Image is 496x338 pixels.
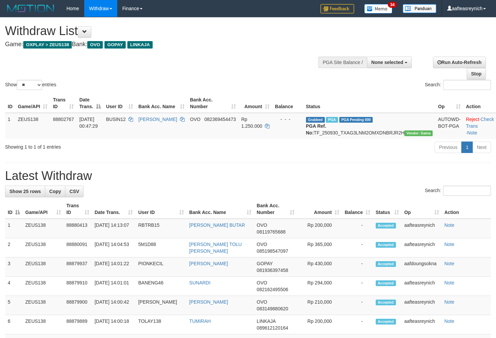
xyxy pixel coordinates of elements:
[297,315,342,334] td: Rp 200,000
[187,94,239,113] th: Bank Acc. Number: activate to sort column ascending
[135,296,186,315] td: [PERSON_NAME]
[303,113,435,139] td: TF_250930_TXAG3LNM2OMXDNBRJR2H
[135,277,186,296] td: BANENG46
[303,94,435,113] th: Status
[92,199,136,219] th: Date Trans.: activate to sort column ascending
[50,94,76,113] th: Trans ID: activate to sort column ascending
[376,300,396,305] span: Accepted
[138,117,177,122] a: [PERSON_NAME]
[403,4,436,13] img: panduan.png
[189,222,245,228] a: [PERSON_NAME] BUTAR
[444,280,455,285] a: Note
[189,261,228,266] a: [PERSON_NAME]
[92,296,136,315] td: [DATE] 14:00:42
[326,117,338,123] span: Marked by aafsreyleap
[297,277,342,296] td: Rp 294,000
[49,189,61,194] span: Copy
[5,219,23,238] td: 1
[297,219,342,238] td: Rp 200,000
[443,186,491,196] input: Search:
[404,130,433,136] span: Vendor URL: https://trx31.1velocity.biz
[5,169,491,183] h1: Latest Withdraw
[444,318,455,324] a: Note
[272,94,303,113] th: Balance
[65,186,84,197] a: CSV
[342,296,373,315] td: -
[306,123,326,135] b: PGA Ref. No:
[23,41,72,49] span: OXPLAY > ZEUS138
[461,142,473,153] a: 1
[17,80,42,90] select: Showentries
[444,222,455,228] a: Note
[297,296,342,315] td: Rp 210,000
[5,199,23,219] th: ID: activate to sort column descending
[136,94,187,113] th: Bank Acc. Name: activate to sort column ascending
[402,296,442,315] td: aafteasreynich
[53,117,74,122] span: 88802767
[402,277,442,296] td: aafteasreynich
[257,325,288,331] span: Copy 089612120164 to clipboard
[402,315,442,334] td: aafteasreynich
[444,261,455,266] a: Note
[402,238,442,257] td: aafteasreynich
[15,94,50,113] th: Game/API: activate to sort column ascending
[23,277,64,296] td: ZEUS138
[5,277,23,296] td: 4
[257,268,288,273] span: Copy 081936397458 to clipboard
[402,199,442,219] th: Op: activate to sort column ascending
[257,222,267,228] span: OVO
[376,223,396,228] span: Accepted
[79,117,98,129] span: [DATE] 00:47:29
[5,24,324,38] h1: Withdraw List
[189,280,211,285] a: SUNARDI
[189,299,228,305] a: [PERSON_NAME]
[23,199,64,219] th: Game/API: activate to sort column ascending
[472,142,491,153] a: Next
[64,277,92,296] td: 88879910
[257,299,267,305] span: OVO
[402,257,442,277] td: aafdoungsokna
[135,199,186,219] th: User ID: activate to sort column ascending
[92,257,136,277] td: [DATE] 14:01:22
[64,296,92,315] td: 88879900
[425,80,491,90] label: Search:
[254,199,297,219] th: Bank Acc. Number: activate to sort column ascending
[467,68,486,80] a: Stop
[23,219,64,238] td: ZEUS138
[342,315,373,334] td: -
[257,248,288,254] span: Copy 085198547097 to clipboard
[76,94,103,113] th: Date Trans.: activate to sort column descending
[275,116,301,123] div: - - -
[135,257,186,277] td: PIONKECIL
[23,315,64,334] td: ZEUS138
[5,296,23,315] td: 5
[5,315,23,334] td: 6
[257,306,288,311] span: Copy 083149880620 to clipboard
[388,2,397,8] span: 34
[318,57,367,68] div: PGA Site Balance /
[135,315,186,334] td: TOLAY138
[257,242,267,247] span: OVO
[5,3,56,13] img: MOTION_logo.png
[435,113,463,139] td: AUTOWD-BOT-PGA
[92,238,136,257] td: [DATE] 14:04:53
[444,242,455,247] a: Note
[127,41,153,49] span: LINKAJA
[64,315,92,334] td: 88879889
[239,94,272,113] th: Amount: activate to sort column ascending
[5,238,23,257] td: 2
[64,238,92,257] td: 88880091
[342,219,373,238] td: -
[5,94,15,113] th: ID
[376,280,396,286] span: Accepted
[5,141,201,150] div: Showing 1 to 1 of 1 entries
[23,238,64,257] td: ZEUS138
[64,199,92,219] th: Trans ID: activate to sort column ascending
[306,117,325,123] span: Grabbed
[92,315,136,334] td: [DATE] 14:00:18
[189,242,242,254] a: [PERSON_NAME] TOLU [PERSON_NAME]
[5,186,45,197] a: Show 25 rows
[376,242,396,248] span: Accepted
[87,41,103,49] span: OVO
[373,199,402,219] th: Status: activate to sort column ascending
